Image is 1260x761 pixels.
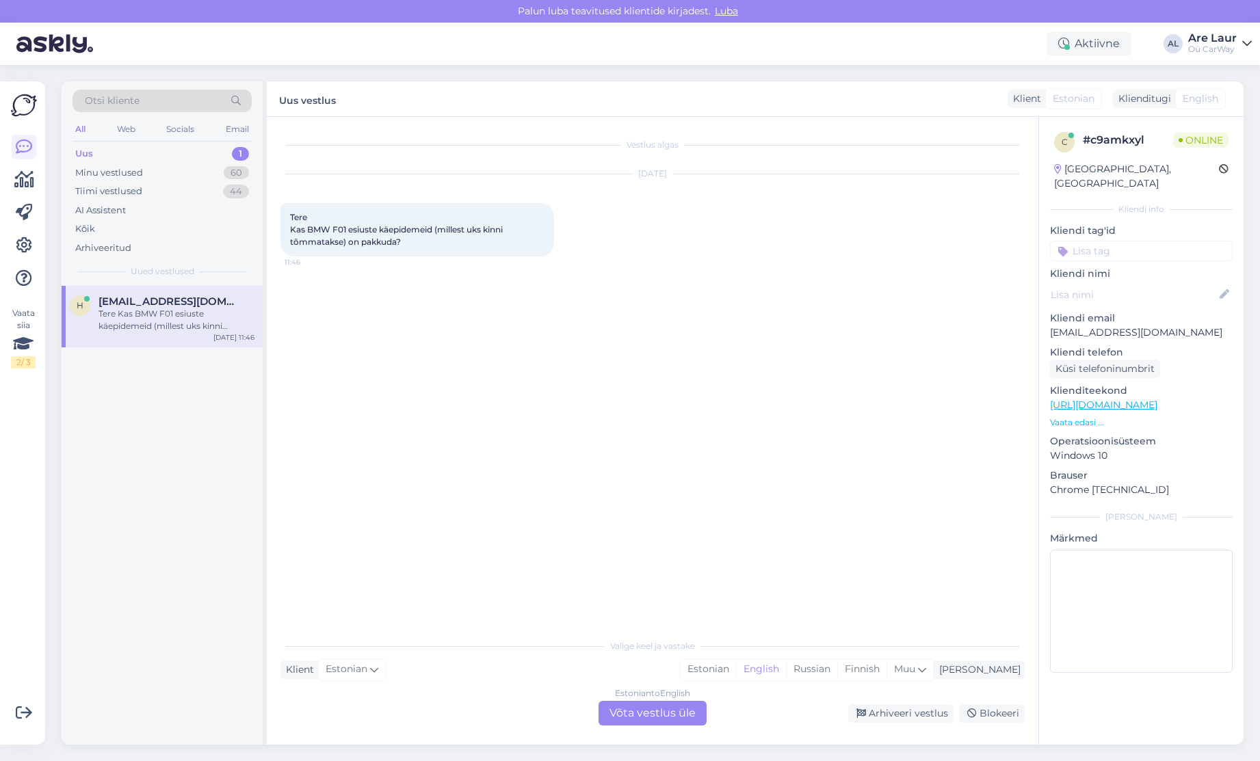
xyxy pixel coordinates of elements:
[75,204,126,217] div: AI Assistent
[615,687,690,699] div: Estonian to English
[1050,267,1233,281] p: Kliendi nimi
[837,659,887,680] div: Finnish
[1188,44,1237,55] div: Oü CarWay
[934,663,1021,677] div: [PERSON_NAME]
[131,265,194,278] span: Uued vestlused
[75,185,142,198] div: Tiimi vestlused
[75,241,131,255] div: Arhiveeritud
[280,640,1025,652] div: Valige keel ja vastake
[75,147,93,161] div: Uus
[99,308,254,332] div: Tere Kas BMW F01 esiuste käepidemeid (millest uks kinni tõmmatakse) on pakkuda?
[280,139,1025,151] div: Vestlus algas
[1050,360,1160,378] div: Küsi telefoninumbrit
[73,120,88,138] div: All
[75,222,95,236] div: Kõik
[1113,92,1171,106] div: Klienditugi
[223,120,252,138] div: Email
[280,663,314,677] div: Klient
[1050,399,1157,411] a: [URL][DOMAIN_NAME]
[1050,483,1233,497] p: Chrome [TECHNICAL_ID]
[1050,468,1233,483] p: Brauser
[1050,434,1233,449] p: Operatsioonisüsteem
[1008,92,1041,106] div: Klient
[11,307,36,369] div: Vaata siia
[959,704,1025,723] div: Blokeeri
[223,185,249,198] div: 44
[1062,137,1068,147] span: c
[681,659,736,680] div: Estonian
[1050,345,1233,360] p: Kliendi telefon
[290,212,505,247] span: Tere Kas BMW F01 esiuste käepidemeid (millest uks kinni tõmmatakse) on pakkuda?
[11,92,37,118] img: Askly Logo
[1047,31,1131,56] div: Aktiivne
[786,659,837,680] div: Russian
[11,356,36,369] div: 2 / 3
[1173,133,1229,148] span: Online
[279,90,336,108] label: Uus vestlus
[711,5,742,17] span: Luba
[114,120,138,138] div: Web
[1050,241,1233,261] input: Lisa tag
[1050,511,1233,523] div: [PERSON_NAME]
[1050,384,1233,398] p: Klienditeekond
[280,168,1025,180] div: [DATE]
[1188,33,1252,55] a: Are LaurOü CarWay
[77,300,83,310] span: h
[1050,203,1233,215] div: Kliendi info
[163,120,197,138] div: Socials
[1050,449,1233,463] p: Windows 10
[224,166,249,180] div: 60
[85,94,140,108] span: Otsi kliente
[1050,224,1233,238] p: Kliendi tag'id
[1054,162,1219,191] div: [GEOGRAPHIC_DATA], [GEOGRAPHIC_DATA]
[1053,92,1094,106] span: Estonian
[232,147,249,161] div: 1
[213,332,254,343] div: [DATE] 11:46
[736,659,786,680] div: English
[1083,132,1173,148] div: # c9amkxyl
[1050,311,1233,325] p: Kliendi email
[848,704,954,723] div: Arhiveeri vestlus
[75,166,143,180] div: Minu vestlused
[1050,325,1233,340] p: [EMAIL_ADDRESS][DOMAIN_NAME]
[285,257,336,267] span: 11:46
[894,663,915,675] span: Muu
[1164,34,1183,53] div: AL
[1050,531,1233,546] p: Märkmed
[1051,287,1217,302] input: Lisa nimi
[1183,92,1218,106] span: English
[1050,416,1233,429] p: Vaata edasi ...
[1188,33,1237,44] div: Are Laur
[99,295,241,308] span: hindreusm@gmail.com
[599,701,707,725] div: Võta vestlus üle
[326,662,367,677] span: Estonian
